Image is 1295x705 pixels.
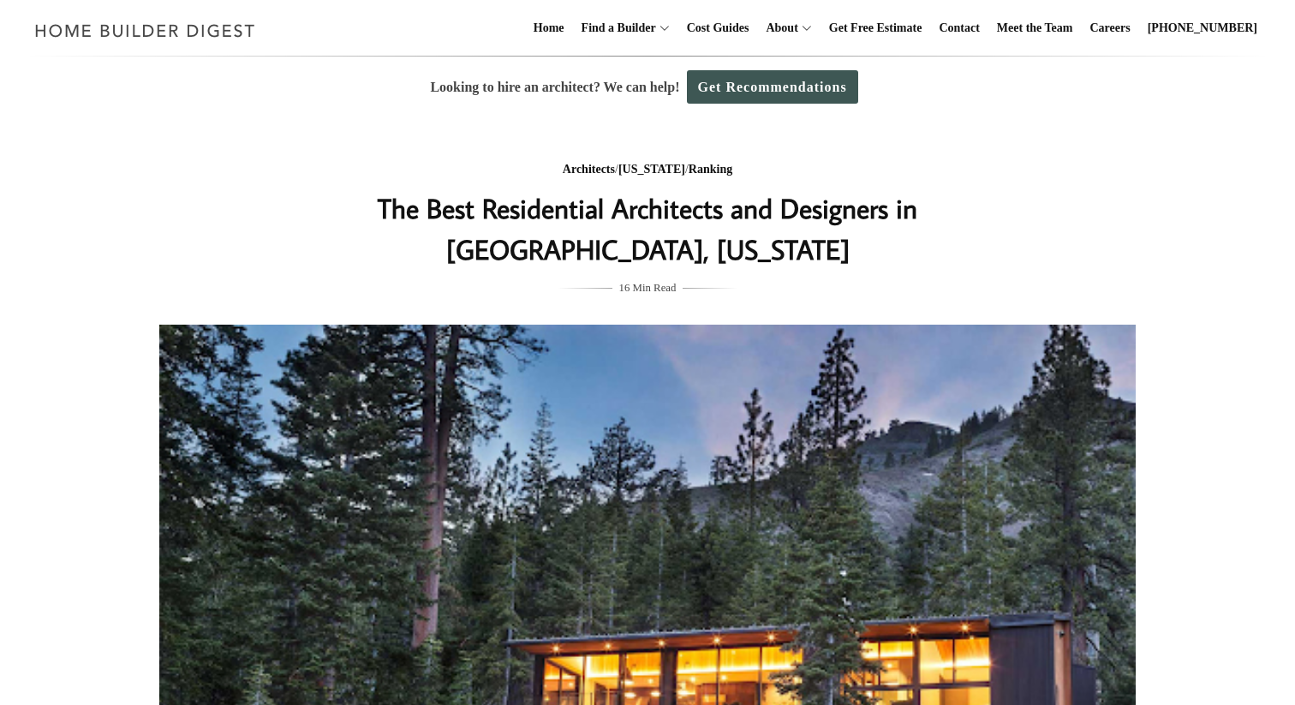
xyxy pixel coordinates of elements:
a: [US_STATE] [618,163,685,176]
h1: The Best Residential Architects and Designers in [GEOGRAPHIC_DATA], [US_STATE] [306,188,989,270]
a: Careers [1083,1,1137,56]
a: Contact [932,1,986,56]
span: 16 Min Read [619,278,677,297]
a: Home [527,1,571,56]
img: Home Builder Digest [27,14,263,47]
a: Meet the Team [990,1,1080,56]
a: Get Free Estimate [822,1,929,56]
a: Architects [563,163,615,176]
a: [PHONE_NUMBER] [1141,1,1264,56]
a: About [759,1,797,56]
a: Cost Guides [680,1,756,56]
div: / / [306,159,989,181]
a: Find a Builder [575,1,656,56]
a: Ranking [689,163,732,176]
a: Get Recommendations [687,70,858,104]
